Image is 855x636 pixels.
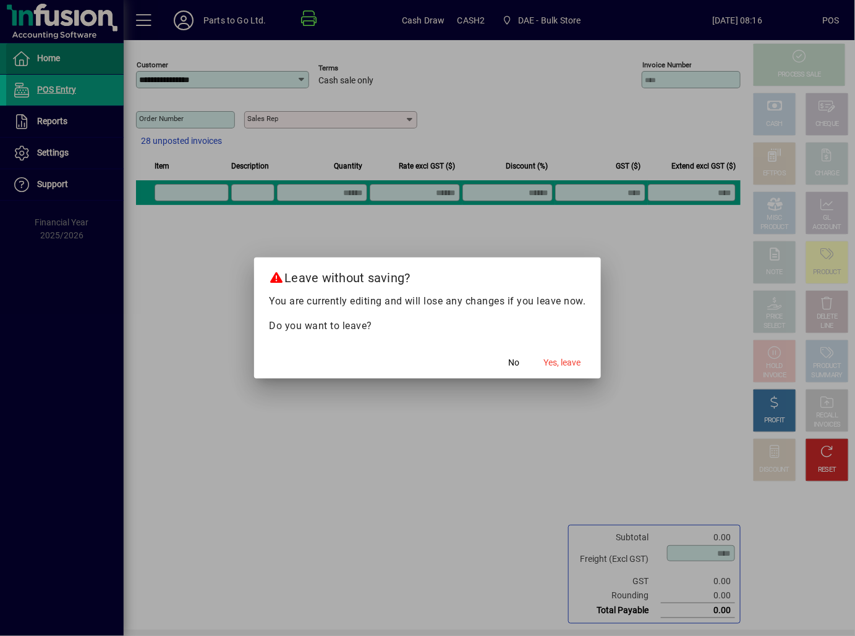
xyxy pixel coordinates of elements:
p: You are currently editing and will lose any changes if you leave now. [269,294,586,309]
button: Yes, leave [539,351,586,374]
p: Do you want to leave? [269,319,586,333]
h2: Leave without saving? [254,257,601,293]
span: No [509,356,520,369]
button: No [495,351,534,374]
span: Yes, leave [544,356,581,369]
